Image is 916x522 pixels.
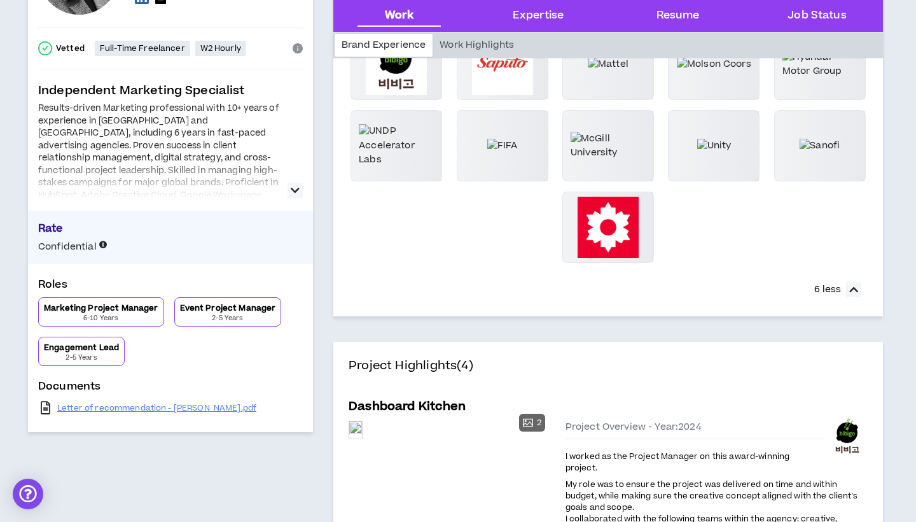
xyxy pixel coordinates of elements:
img: Sanofi [800,139,840,153]
span: Project Overview - Year: 2024 [566,421,702,434]
div: Open Intercom Messenger [13,479,43,509]
span: My role was to ensure the project was delivered on time and within budget, while making sure the ... [566,479,857,513]
img: Hyundai Motor Group [782,50,857,79]
span: check-circle [38,41,52,55]
div: Brand Experience [335,34,433,57]
div: Results-driven Marketing professional with 10+ years of experience in [GEOGRAPHIC_DATA] and [GEOG... [38,102,280,251]
p: W2 Hourly [200,43,241,53]
p: Event Project Manager [180,303,276,313]
img: Bibigo [366,34,427,95]
p: 6-10 Years [83,313,118,323]
p: Documents [38,379,303,399]
img: Bibigo [827,416,868,457]
p: Engagement Lead [44,342,119,353]
img: FIFA [487,139,518,153]
p: Confidential [38,240,107,254]
img: Mattel [588,57,628,71]
img: UNDP Accelerator Labs [359,124,434,167]
img: Molson Coors [677,57,751,71]
div: Job Status [788,8,846,24]
p: Full-Time Freelancer [100,43,185,53]
p: Vetted [56,43,85,53]
div: Resume [656,8,700,24]
a: Letter of recommendation - [PERSON_NAME].pdf [57,403,256,413]
p: Rate [38,221,303,240]
span: info-circle [293,43,303,53]
p: 2-5 Years [66,353,97,363]
div: Expertise [513,8,564,24]
span: I worked as the Project Manager on this award-winning project. [566,451,789,474]
div: Work Highlights [433,34,521,57]
button: 6 less [808,278,868,301]
div: Work [385,8,413,24]
h5: Dashboard Kitchen [349,398,466,416]
p: 6 less [814,283,841,297]
img: McGill University [571,132,646,160]
img: Ottawa Tourism [578,197,639,258]
p: Roles [38,277,303,297]
p: Marketing Project Manager [44,303,158,313]
img: Unity [697,139,732,153]
h4: Project Highlights (4) [349,357,868,390]
img: Saputo [472,34,533,95]
p: 2-5 Years [212,313,243,323]
p: Independent Marketing Specialist [38,82,303,100]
